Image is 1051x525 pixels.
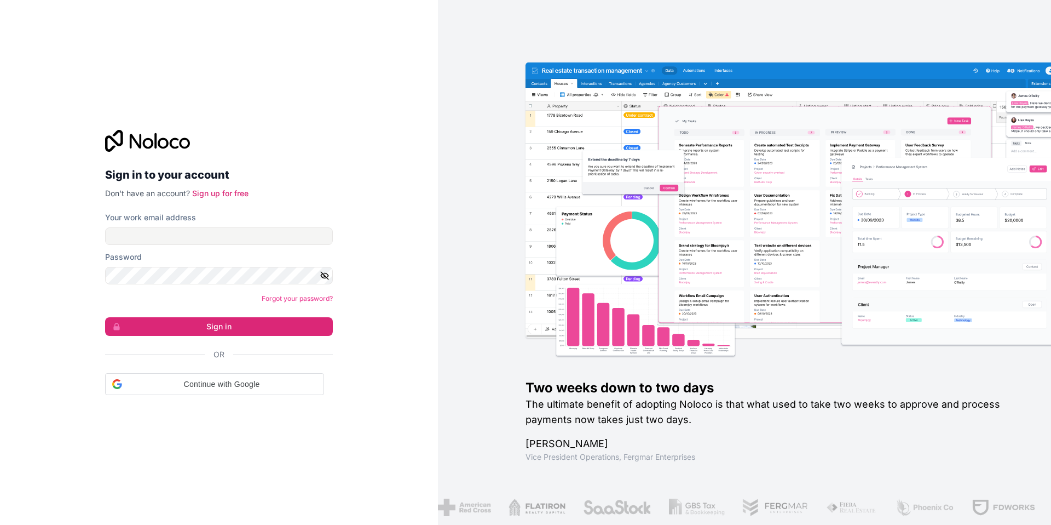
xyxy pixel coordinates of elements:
[525,397,1016,427] h2: The ultimate benefit of adopting Noloco is that what used to take two weeks to approve and proces...
[105,252,142,262] label: Password
[432,499,486,516] img: /assets/american-red-cross-BAupjrZR.png
[126,379,317,390] span: Continue with Google
[213,349,224,360] span: Or
[821,499,872,516] img: /assets/fiera-fwj2N5v4.png
[525,436,1016,452] h1: [PERSON_NAME]
[503,499,560,516] img: /assets/flatiron-C8eUkumj.png
[105,227,333,245] input: Email address
[192,189,249,198] a: Sign up for free
[262,294,333,303] a: Forgot your password?
[890,499,949,516] img: /assets/phoenix-BREaitsQ.png
[577,499,646,516] img: /assets/saastock-C6Zbiodz.png
[105,189,190,198] span: Don't have an account?
[105,317,333,336] button: Sign in
[105,165,333,185] h2: Sign in to your account
[105,212,196,223] label: Your work email address
[663,499,719,516] img: /assets/gbstax-C-GtDUiK.png
[736,499,803,516] img: /assets/fergmar-CudnrXN5.png
[525,379,1016,397] h1: Two weeks down to two days
[105,267,333,284] input: Password
[525,452,1016,463] h1: Vice President Operations , Fergmar Enterprises
[105,373,324,395] div: Continue with Google
[966,499,1030,516] img: /assets/fdworks-Bi04fVtw.png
